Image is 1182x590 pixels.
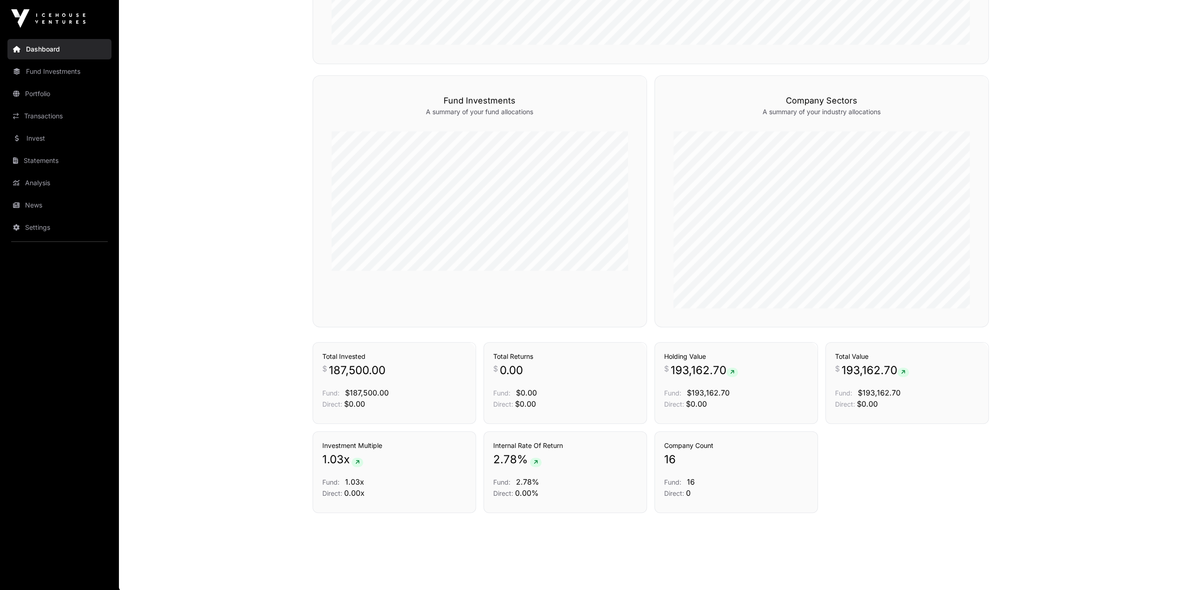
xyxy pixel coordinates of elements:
[664,478,681,486] span: Fund:
[664,441,808,450] h3: Company Count
[686,399,707,408] span: $0.00
[493,363,498,374] span: $
[7,150,111,171] a: Statements
[7,106,111,126] a: Transactions
[344,452,350,467] span: x
[7,61,111,82] a: Fund Investments
[344,399,365,408] span: $0.00
[857,399,878,408] span: $0.00
[687,388,730,397] span: $193,162.70
[664,400,684,408] span: Direct:
[835,363,840,374] span: $
[493,441,637,450] h3: Internal Rate Of Return
[345,388,389,397] span: $187,500.00
[322,352,466,361] h3: Total Invested
[322,478,340,486] span: Fund:
[332,94,628,107] h3: Fund Investments
[664,489,684,497] span: Direct:
[493,389,510,397] span: Fund:
[322,363,327,374] span: $
[7,217,111,238] a: Settings
[11,9,85,28] img: Icehouse Ventures Logo
[322,441,466,450] h3: Investment Multiple
[332,107,628,117] p: A summary of your fund allocations
[493,400,513,408] span: Direct:
[493,489,513,497] span: Direct:
[515,488,539,498] span: 0.00%
[835,400,855,408] span: Direct:
[7,128,111,149] a: Invest
[673,94,970,107] h3: Company Sectors
[516,388,537,397] span: $0.00
[835,389,852,397] span: Fund:
[835,352,979,361] h3: Total Value
[671,363,738,378] span: 193,162.70
[345,477,364,486] span: 1.03x
[687,477,695,486] span: 16
[515,399,536,408] span: $0.00
[322,489,342,497] span: Direct:
[1136,545,1182,590] iframe: Chat Widget
[344,488,365,498] span: 0.00x
[517,452,528,467] span: %
[500,363,523,378] span: 0.00
[329,363,385,378] span: 187,500.00
[493,352,637,361] h3: Total Returns
[686,488,691,498] span: 0
[516,477,539,486] span: 2.78%
[664,389,681,397] span: Fund:
[7,84,111,104] a: Portfolio
[7,39,111,59] a: Dashboard
[322,452,344,467] span: 1.03
[493,452,517,467] span: 2.78
[858,388,901,397] span: $193,162.70
[664,452,676,467] span: 16
[493,478,510,486] span: Fund:
[842,363,909,378] span: 193,162.70
[322,389,340,397] span: Fund:
[7,195,111,215] a: News
[664,352,808,361] h3: Holding Value
[664,363,669,374] span: $
[673,107,970,117] p: A summary of your industry allocations
[7,173,111,193] a: Analysis
[322,400,342,408] span: Direct:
